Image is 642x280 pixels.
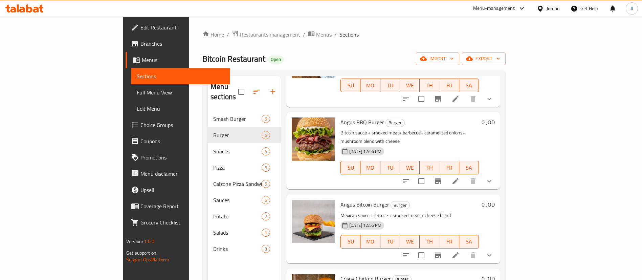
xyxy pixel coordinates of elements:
div: Jordan [547,5,560,12]
a: Choice Groups [126,117,230,133]
span: Promotions [140,153,225,161]
a: Grocery Checklist [126,214,230,231]
span: MO [363,237,377,246]
button: WE [400,161,420,174]
div: Calzone Pizza Sandwich5 [208,176,281,192]
h6: 0 JOD [482,117,495,127]
svg: Show Choices [485,177,493,185]
span: 6 [262,116,270,122]
button: MO [360,235,380,249]
button: MO [360,79,380,92]
button: show more [481,247,497,263]
span: Select to update [414,248,428,262]
a: Edit Restaurant [126,19,230,36]
span: Angus BBQ Burger [340,117,384,127]
button: sort-choices [398,91,414,107]
div: Salads1 [208,224,281,241]
h6: 0 JOD [482,200,495,209]
div: Smash Burger6 [208,111,281,127]
img: Angus Bitcoin Burger [292,200,335,243]
div: items [262,164,270,172]
button: TU [380,79,400,92]
span: MO [363,163,377,173]
span: Menu disclaimer [140,170,225,178]
button: show more [481,173,497,189]
button: Branch-specific-item [430,91,446,107]
div: items [262,147,270,155]
span: import [421,55,454,63]
div: Drinks [213,245,262,253]
button: sort-choices [398,247,414,263]
span: SA [462,81,476,90]
span: [DATE] 12:56 PM [347,148,384,155]
button: WE [400,235,420,249]
a: Coupons [126,133,230,149]
button: delete [465,173,481,189]
span: Select to update [414,174,428,188]
span: FR [442,237,456,246]
span: Edit Menu [137,105,225,113]
p: Mexican sauce + lettuce + smoked meat + cheese blend [340,211,479,220]
span: [DATE] 12:56 PM [347,222,384,229]
button: Branch-specific-item [430,247,446,263]
span: export [467,55,500,63]
span: SA [462,163,476,173]
button: TH [420,161,439,174]
button: delete [465,91,481,107]
a: Support.OpsPlatform [126,255,169,264]
span: SA [462,237,476,246]
nav: Menu sections [208,108,281,260]
span: 3 [262,246,270,252]
img: Angus BBQ Burger [292,117,335,161]
span: TH [422,163,437,173]
span: FR [442,163,456,173]
span: Menus [142,56,225,64]
div: items [262,180,270,188]
div: Sauces [213,196,262,204]
nav: breadcrumb [202,30,506,39]
div: Burger [213,131,262,139]
div: Drinks3 [208,241,281,257]
a: Branches [126,36,230,52]
span: A [630,5,633,12]
div: Potato [213,212,262,220]
div: items [262,245,270,253]
div: Smash Burger [213,115,262,123]
span: 2 [262,213,270,220]
button: Branch-specific-item [430,173,446,189]
span: Coverage Report [140,202,225,210]
span: Upsell [140,186,225,194]
span: SU [344,163,358,173]
span: TU [383,163,397,173]
span: 1 [262,230,270,236]
button: SA [459,79,479,92]
a: Full Menu View [131,84,230,101]
button: delete [465,247,481,263]
span: 4 [262,148,270,155]
button: FR [439,235,459,249]
a: Menus [126,52,230,68]
span: TU [383,237,397,246]
div: Open [268,56,284,64]
div: items [262,196,270,204]
span: WE [403,237,417,246]
span: Bitcoin Restaurant [202,51,265,66]
span: 5 [262,181,270,187]
button: TH [420,79,439,92]
span: Burger [391,201,409,209]
a: Upsell [126,182,230,198]
div: Burger [385,119,405,127]
p: Bitcoin sauce + smoked meat+ barbecue+ caramelized onions+ mushroom blend with cheese [340,129,479,146]
span: TH [422,237,437,246]
a: Coverage Report [126,198,230,214]
div: Menu-management [473,4,515,13]
button: FR [439,79,459,92]
button: Add section [265,84,281,100]
span: TH [422,81,437,90]
span: Menus [316,30,332,39]
svg: Show Choices [485,251,493,259]
div: items [262,229,270,237]
li: / [303,30,305,39]
div: Pizza5 [208,159,281,176]
a: Promotions [126,149,230,166]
